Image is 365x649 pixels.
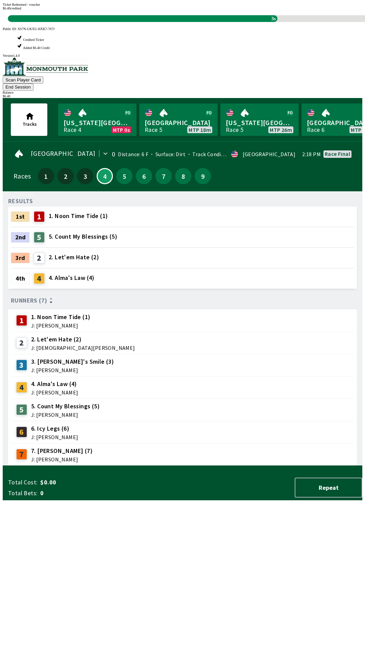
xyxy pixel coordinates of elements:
span: Tracks [23,121,37,127]
div: 1 [34,211,45,222]
span: J: [PERSON_NAME] [31,323,90,328]
div: 0 [112,151,115,157]
div: $ 6.40 [3,94,362,98]
button: 1 [38,168,54,184]
button: 3 [77,168,93,184]
div: 1 [16,315,27,326]
span: 4. Alma's Law (4) [31,380,78,388]
div: 4 [34,273,45,284]
span: $0.00 [40,478,147,486]
span: 2. Let'em Hate (2) [31,335,135,344]
span: 7. [PERSON_NAME] (7) [31,447,93,455]
div: 3 [16,360,27,370]
div: Race 5 [226,127,243,133]
div: Race final [325,151,350,157]
span: MTP 18m [189,127,211,133]
span: 5. Count My Blessings (5) [49,232,117,241]
span: Distance: 6 F [118,151,148,158]
span: Surface: Dirt [148,151,186,158]
span: 5. Count My Blessings (5) [31,402,100,411]
span: XS7N-UKXU-HXK7-767J [18,27,54,31]
button: 4 [97,168,113,184]
div: Public ID: [3,27,362,31]
button: 9 [195,168,211,184]
span: 1. Noon Time Tide (1) [31,313,90,321]
a: [US_STATE][GEOGRAPHIC_DATA]Race 4MTP 0s [58,103,137,136]
div: Race 6 [307,127,324,133]
button: 7 [155,168,172,184]
span: 3. [PERSON_NAME]'s Smile (3) [31,357,114,366]
div: RESULTS [8,198,33,204]
span: 2:18 PM [302,151,321,157]
span: 2. Let'em Hate (2) [49,253,99,262]
button: Scan Player Card [3,76,43,83]
span: Added $6.40 Credit [23,46,50,50]
span: J: [PERSON_NAME] [31,390,78,395]
span: 4. Alma's Law (4) [49,273,95,282]
span: 0 [40,489,147,497]
button: 6 [136,168,152,184]
button: Repeat [295,478,362,498]
div: 5 [16,404,27,415]
span: J: [DEMOGRAPHIC_DATA][PERSON_NAME] [31,345,135,351]
span: 3 [79,174,92,178]
span: [GEOGRAPHIC_DATA] [31,151,96,156]
div: 3rd [11,253,30,263]
button: End Session [3,83,33,91]
a: [GEOGRAPHIC_DATA]Race 5MTP 18m [139,103,218,136]
div: Race 5 [145,127,162,133]
div: 7 [16,449,27,460]
span: 9 [196,174,209,178]
span: 1. Noon Time Tide (1) [49,212,108,220]
span: Repeat [301,484,356,491]
span: [US_STATE][GEOGRAPHIC_DATA] [64,118,131,127]
span: Runners (7) [11,298,47,303]
span: Total Cost: [8,478,38,486]
div: 5 [34,232,45,243]
div: [GEOGRAPHIC_DATA] [243,151,295,157]
button: Tracks [11,103,47,136]
div: Races [14,173,31,179]
div: Runners (7) [11,297,354,304]
span: [GEOGRAPHIC_DATA] [145,118,212,127]
div: Race 4 [64,127,81,133]
span: MTP 26m [270,127,292,133]
span: J: [PERSON_NAME] [31,367,114,373]
div: 4th [11,273,30,284]
div: 4 [16,382,27,393]
button: 5 [116,168,132,184]
span: Credited Ticket [23,38,44,42]
span: Track Condition: Firm [186,151,245,158]
img: venue logo [3,57,88,76]
button: 8 [175,168,191,184]
div: 2 [34,253,45,263]
span: 5 [118,174,131,178]
span: 6 [138,174,150,178]
span: MTP 0s [113,127,130,133]
div: 6 [16,427,27,437]
span: 6. Icy Legs (6) [31,424,78,433]
div: 2nd [11,232,30,243]
a: [US_STATE][GEOGRAPHIC_DATA]Race 5MTP 26m [220,103,299,136]
span: 2 [59,174,72,178]
button: 2 [57,168,74,184]
span: Total Bets: [8,489,38,497]
span: J: [PERSON_NAME] [31,457,93,462]
span: 8 [177,174,190,178]
div: Version 1.4.0 [3,54,362,57]
span: $ 6.40 credited [3,6,21,10]
span: 1 [40,174,52,178]
div: 2 [16,337,27,348]
span: [US_STATE][GEOGRAPHIC_DATA] [226,118,293,127]
span: 3s [270,14,277,23]
div: Ticket Redeemed - voucher [3,3,362,6]
span: 7 [157,174,170,178]
span: 4 [99,174,111,178]
div: Balance [3,91,362,94]
span: J: [PERSON_NAME] [31,412,100,417]
div: 1st [11,211,30,222]
span: J: [PERSON_NAME] [31,434,78,440]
